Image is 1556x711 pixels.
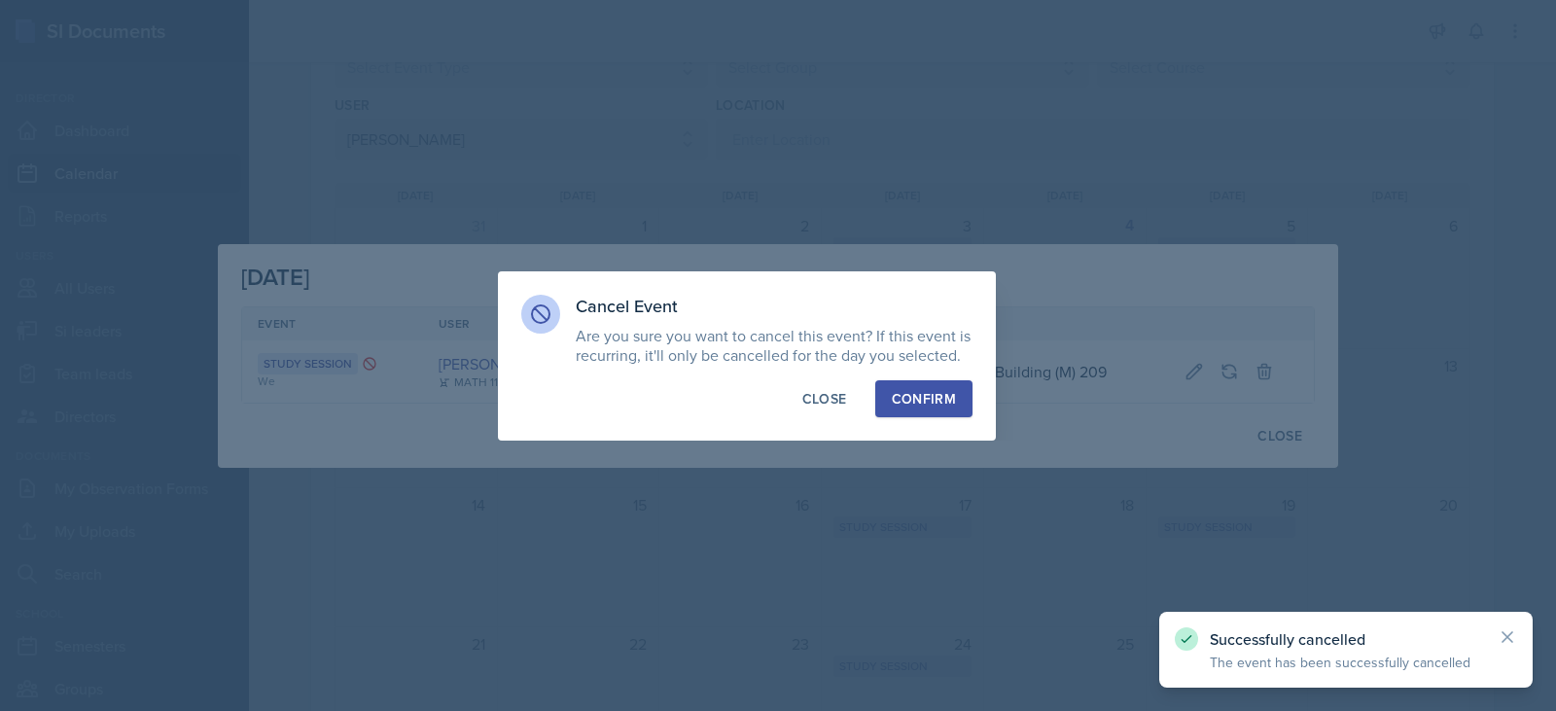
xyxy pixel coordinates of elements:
[802,389,847,409] div: Close
[1210,629,1482,649] p: Successfully cancelled
[576,326,972,365] p: Are you sure you want to cancel this event? If this event is recurring, it'll only be cancelled f...
[786,380,864,417] button: Close
[576,295,972,318] h3: Cancel Event
[1210,653,1482,672] p: The event has been successfully cancelled
[892,389,956,409] div: Confirm
[875,380,972,417] button: Confirm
